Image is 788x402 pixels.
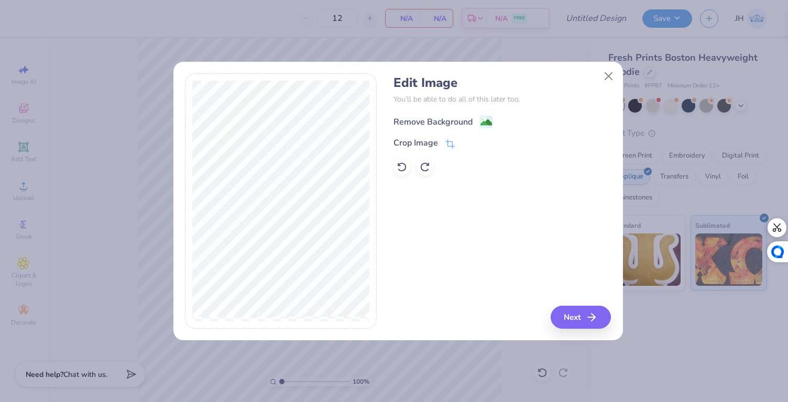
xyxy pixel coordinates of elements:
div: Crop Image [393,137,438,149]
p: You’ll be able to do all of this later too. [393,94,611,105]
div: Remove Background [393,116,473,128]
button: Next [551,306,611,329]
h4: Edit Image [393,75,611,91]
button: Close [598,66,618,86]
